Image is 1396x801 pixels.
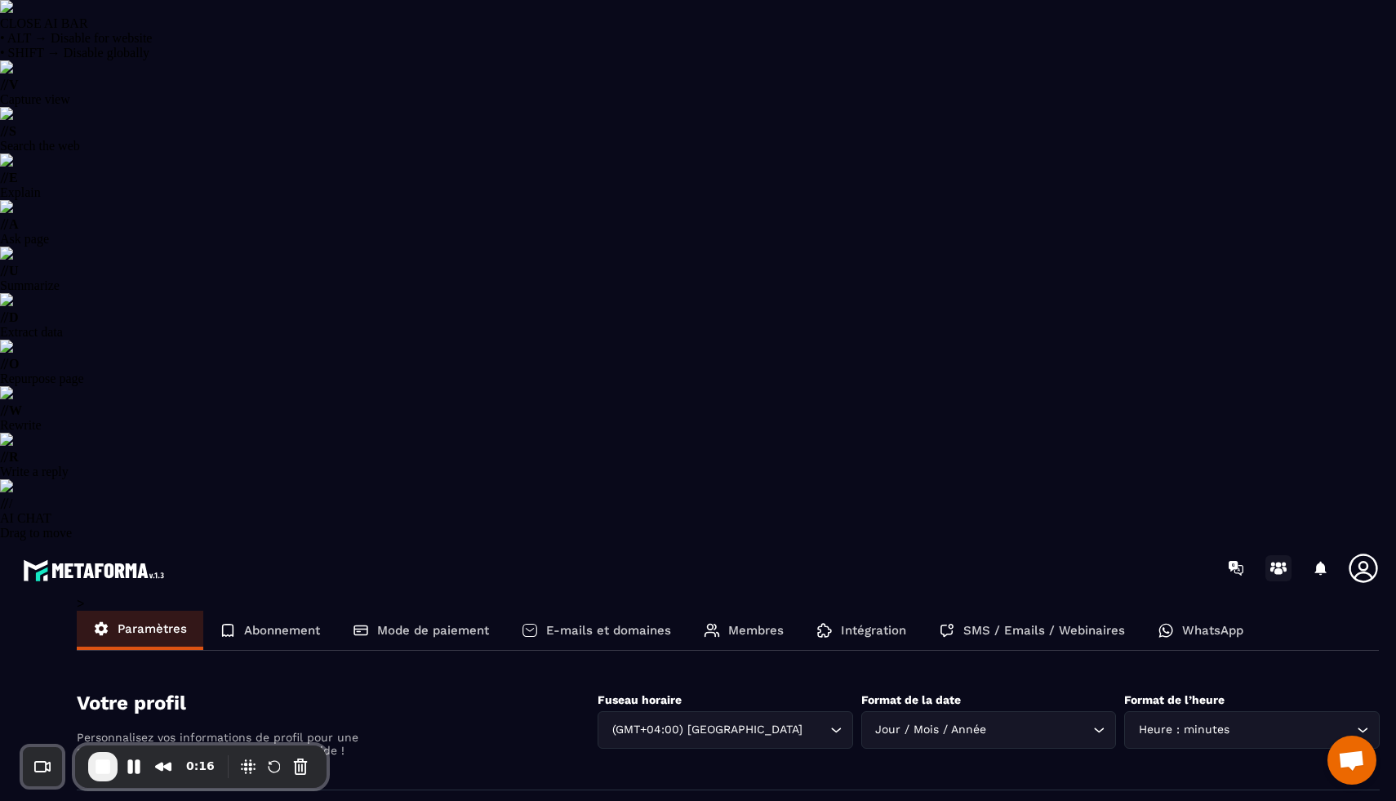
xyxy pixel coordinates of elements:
span: Jour / Mois / Année [872,721,990,739]
p: Paramètres [118,621,187,636]
p: Personnalisez vos informations de profil pour une expérience sur mesure. C'est simple et rapide ! [77,731,362,757]
label: Fuseau horaire [598,693,682,706]
label: Format de la date [861,693,961,706]
p: WhatsApp [1182,623,1243,638]
input: Search for option [1233,721,1353,739]
span: (GMT+04:00) [GEOGRAPHIC_DATA] [608,721,806,739]
h4: Votre profil [77,692,598,714]
p: Membres [728,623,784,638]
div: Search for option [1124,711,1380,749]
input: Search for option [990,721,1090,739]
div: Ouvrir le chat [1327,736,1376,785]
img: logo [23,555,170,585]
label: Format de l’heure [1124,693,1225,706]
p: E-mails et domaines [546,623,671,638]
div: Search for option [861,711,1117,749]
input: Search for option [806,721,826,739]
span: Heure : minutes [1135,721,1233,739]
p: SMS / Emails / Webinaires [963,623,1125,638]
p: Intégration [841,623,906,638]
div: Search for option [598,711,853,749]
p: Mode de paiement [377,623,489,638]
p: Abonnement [244,623,320,638]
